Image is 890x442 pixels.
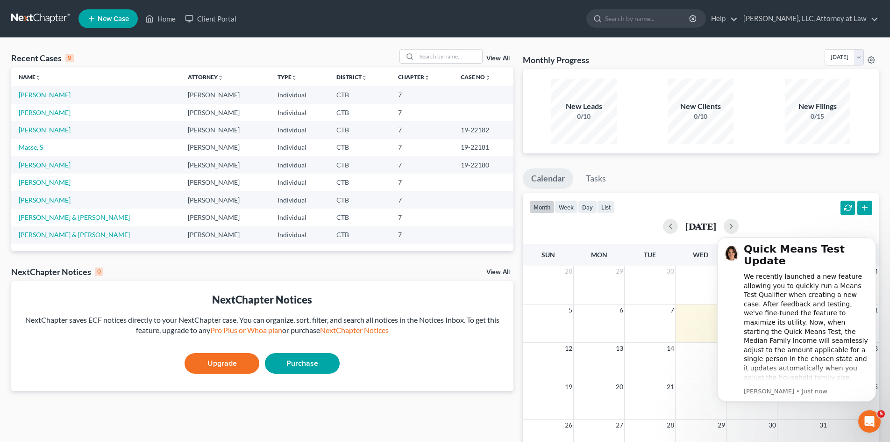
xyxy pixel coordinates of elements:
[329,121,391,138] td: CTB
[391,104,453,121] td: 7
[98,15,129,22] span: New Case
[453,156,513,174] td: 19-22180
[292,75,297,80] i: unfold_more
[270,226,329,244] td: Individual
[785,112,850,121] div: 0/15
[19,315,506,336] div: NextChapter saves ECF notices directly to your NextChapter case. You can organize, sort, filter, ...
[218,75,223,80] i: unfold_more
[270,156,329,174] td: Individual
[417,50,482,63] input: Search by name...
[180,104,270,121] td: [PERSON_NAME]
[564,381,573,392] span: 19
[391,156,453,174] td: 7
[523,54,589,65] h3: Monthly Progress
[19,73,41,80] a: Nameunfold_more
[564,343,573,354] span: 12
[591,251,607,259] span: Mon
[180,174,270,191] td: [PERSON_NAME]
[615,343,624,354] span: 13
[270,174,329,191] td: Individual
[329,86,391,103] td: CTB
[486,269,510,275] a: View All
[329,174,391,191] td: CTB
[270,209,329,226] td: Individual
[666,343,675,354] span: 14
[615,381,624,392] span: 20
[180,191,270,209] td: [PERSON_NAME]
[329,191,391,209] td: CTB
[568,304,573,316] span: 5
[706,10,738,27] a: Help
[485,75,491,80] i: unfold_more
[19,292,506,307] div: NextChapter Notices
[391,209,453,226] td: 7
[210,326,282,334] a: Pro Plus or Whoa plan
[551,112,617,121] div: 0/10
[11,52,74,64] div: Recent Cases
[329,226,391,244] td: CTB
[19,196,71,204] a: [PERSON_NAME]
[619,304,624,316] span: 6
[180,209,270,226] td: [PERSON_NAME]
[180,139,270,156] td: [PERSON_NAME]
[668,101,733,112] div: New Clients
[270,191,329,209] td: Individual
[36,75,41,80] i: unfold_more
[320,326,389,334] a: NextChapter Notices
[564,266,573,277] span: 28
[877,410,885,418] span: 5
[391,174,453,191] td: 7
[391,121,453,138] td: 7
[270,104,329,121] td: Individual
[362,75,367,80] i: unfold_more
[19,178,71,186] a: [PERSON_NAME]
[329,156,391,174] td: CTB
[785,101,850,112] div: New Filings
[329,139,391,156] td: CTB
[529,201,555,213] button: month
[739,10,878,27] a: [PERSON_NAME], LLC, Attorney at Law
[270,139,329,156] td: Individual
[391,226,453,244] td: 7
[523,168,573,189] a: Calendar
[858,410,881,433] iframe: Intercom live chat
[336,73,367,80] a: Districtunfold_more
[180,86,270,103] td: [PERSON_NAME]
[180,10,241,27] a: Client Portal
[265,353,340,374] a: Purchase
[666,420,675,431] span: 28
[391,191,453,209] td: 7
[605,10,691,27] input: Search by name...
[644,251,656,259] span: Tue
[19,91,71,99] a: [PERSON_NAME]
[185,353,259,374] a: Upgrade
[19,109,71,116] a: [PERSON_NAME]
[329,209,391,226] td: CTB
[19,143,43,151] a: Masse, S
[615,266,624,277] span: 29
[666,266,675,277] span: 30
[19,161,71,169] a: [PERSON_NAME]
[693,251,708,259] span: Wed
[19,126,71,134] a: [PERSON_NAME]
[278,73,297,80] a: Typeunfold_more
[597,201,615,213] button: list
[180,226,270,244] td: [PERSON_NAME]
[391,139,453,156] td: 7
[65,54,74,62] div: 9
[668,112,733,121] div: 0/10
[398,73,430,80] a: Chapterunfold_more
[19,213,130,221] a: [PERSON_NAME] & [PERSON_NAME]
[453,121,513,138] td: 19-22182
[577,168,614,189] a: Tasks
[453,139,513,156] td: 19-22181
[19,231,130,239] a: [PERSON_NAME] & [PERSON_NAME]
[555,201,578,213] button: week
[329,104,391,121] td: CTB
